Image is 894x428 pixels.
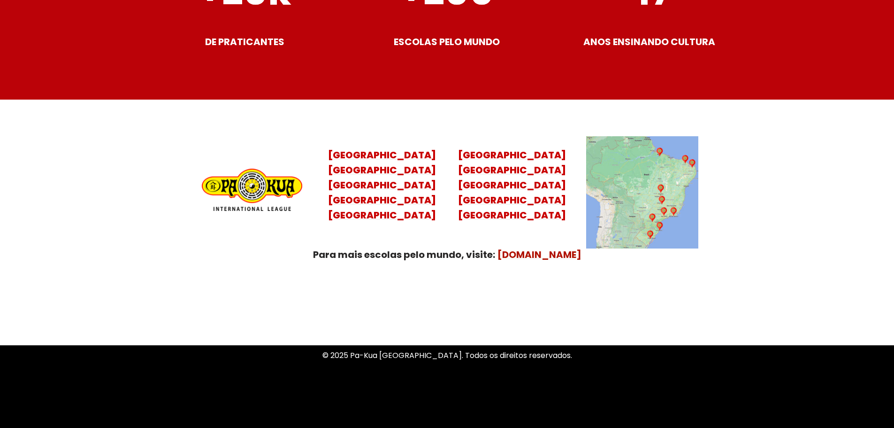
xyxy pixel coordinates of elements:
p: Uma Escola de conhecimentos orientais para toda a família. Foco, habilidade concentração, conquis... [180,307,715,333]
mark: [GEOGRAPHIC_DATA] [328,148,436,162]
p: © 2025 Pa-Kua [GEOGRAPHIC_DATA]. Todos os direitos reservados. [180,349,715,362]
mark: [GEOGRAPHIC_DATA] [GEOGRAPHIC_DATA] [GEOGRAPHIC_DATA] [458,179,566,222]
a: Política de Privacidade [405,389,489,400]
strong: ANOS ENSINANDO CULTURA [583,35,715,48]
strong: DE PRATICANTES [205,35,284,48]
strong: ESCOLAS PELO MUNDO [394,35,500,48]
a: [GEOGRAPHIC_DATA][GEOGRAPHIC_DATA][GEOGRAPHIC_DATA][GEOGRAPHIC_DATA][GEOGRAPHIC_DATA] [458,148,566,222]
mark: [GEOGRAPHIC_DATA] [GEOGRAPHIC_DATA] [458,148,566,177]
a: [GEOGRAPHIC_DATA][GEOGRAPHIC_DATA][GEOGRAPHIC_DATA][GEOGRAPHIC_DATA][GEOGRAPHIC_DATA] [328,148,436,222]
a: [DOMAIN_NAME] [497,248,581,261]
strong: Para mais escolas pelo mundo, visite: [313,248,495,261]
mark: [GEOGRAPHIC_DATA] [GEOGRAPHIC_DATA] [GEOGRAPHIC_DATA] [GEOGRAPHIC_DATA] [328,163,436,222]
